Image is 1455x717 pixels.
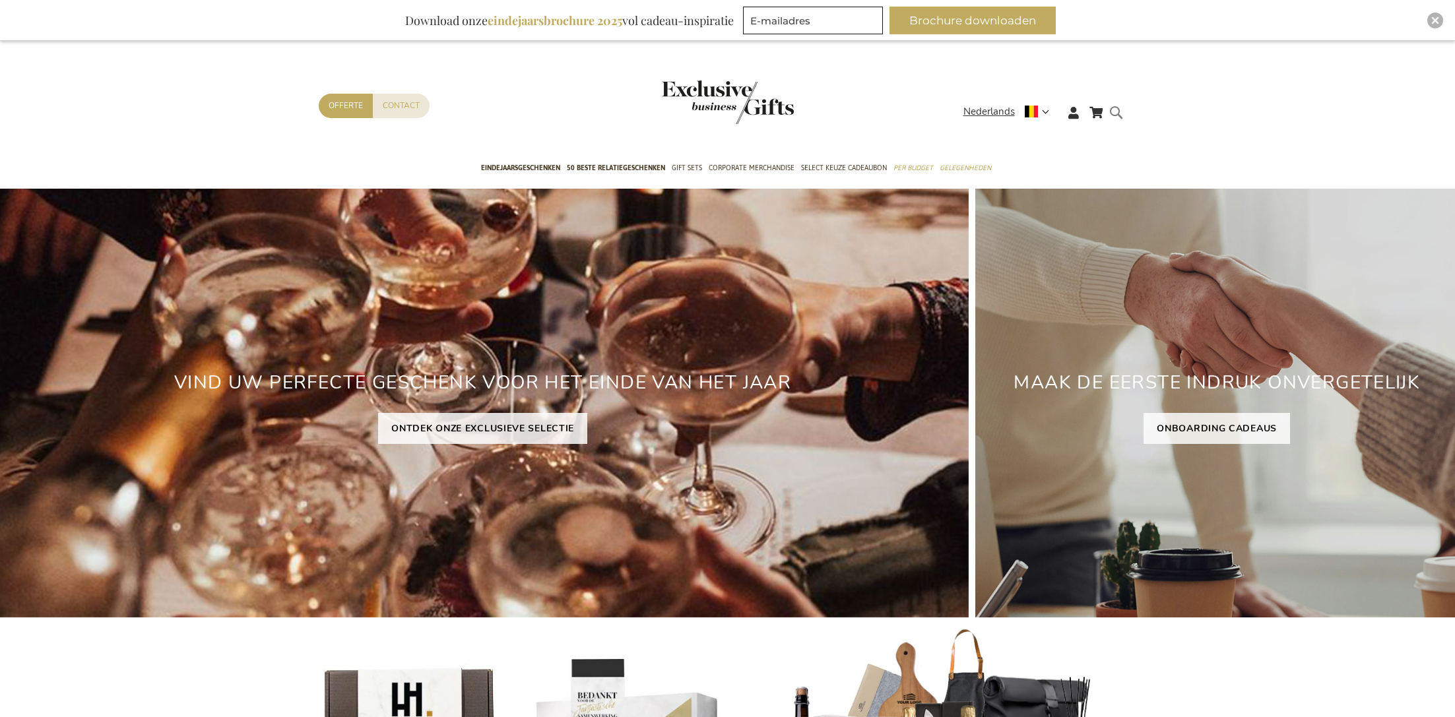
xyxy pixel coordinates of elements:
[801,161,887,175] span: Select Keuze Cadeaubon
[963,104,1058,119] div: Nederlands
[662,80,794,124] img: Exclusive Business gifts logo
[373,94,430,118] a: Contact
[743,7,883,34] input: E-mailadres
[940,161,991,175] span: Gelegenheden
[1144,413,1290,444] a: ONBOARDING CADEAUS
[319,94,373,118] a: Offerte
[893,161,933,175] span: Per Budget
[672,161,702,175] span: Gift Sets
[567,161,665,175] span: 50 beste relatiegeschenken
[399,7,740,34] div: Download onze vol cadeau-inspiratie
[709,161,794,175] span: Corporate Merchandise
[1431,16,1439,24] img: Close
[378,413,587,444] a: ONTDEK ONZE EXCLUSIEVE SELECTIE
[662,80,728,124] a: store logo
[488,13,622,28] b: eindejaarsbrochure 2025
[743,7,887,38] form: marketing offers and promotions
[1427,13,1443,28] div: Close
[889,7,1056,34] button: Brochure downloaden
[963,104,1015,119] span: Nederlands
[481,161,560,175] span: Eindejaarsgeschenken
